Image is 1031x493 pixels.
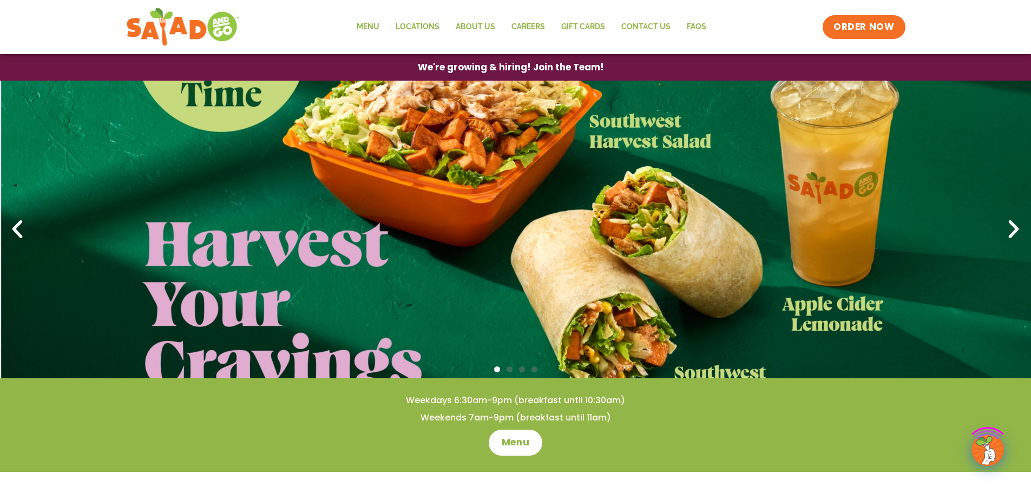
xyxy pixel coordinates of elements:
[349,15,714,40] nav: Menu
[531,366,537,372] span: Go to slide 4
[519,366,525,372] span: Go to slide 3
[418,63,604,72] span: We're growing & hiring! Join the Team!
[126,5,240,49] img: new-SAG-logo-768×292
[613,15,679,40] a: Contact Us
[448,15,503,40] a: About Us
[553,15,613,40] a: GIFT CARDS
[402,55,620,80] a: We're growing & hiring! Join the Team!
[22,412,1009,424] h4: Weekends 7am-9pm (breakfast until 11am)
[833,21,894,34] span: ORDER NOW
[507,366,513,372] span: Go to slide 2
[503,15,553,40] a: Careers
[494,366,500,372] span: Go to slide 1
[349,15,388,40] a: Menu
[1002,218,1026,241] div: Next slide
[489,430,542,456] a: Menu
[5,218,29,241] div: Previous slide
[388,15,448,40] a: Locations
[679,15,714,40] a: FAQs
[22,395,1009,406] h4: Weekdays 6:30am-9pm (breakfast until 10:30am)
[502,436,529,449] span: Menu
[823,15,905,39] a: ORDER NOW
